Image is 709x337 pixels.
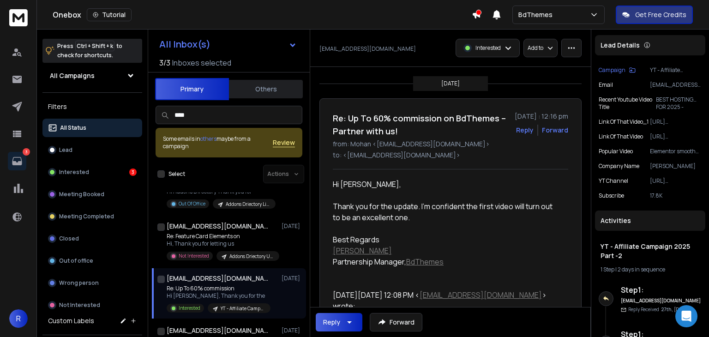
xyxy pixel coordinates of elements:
[57,42,122,60] p: Press to check for shortcuts.
[42,296,142,314] button: Not Interested
[229,253,274,260] p: Addons Driectory Unlisted Author - Outreach
[650,81,702,89] p: [EMAIL_ADDRESS][DOMAIN_NAME]
[316,313,362,331] button: Reply
[42,141,142,159] button: Lead
[167,292,270,300] p: Hi [PERSON_NAME], Thank you for the
[616,6,693,24] button: Get Free Credits
[333,139,568,149] p: from: Mohan <[EMAIL_ADDRESS][DOMAIN_NAME]>
[675,305,697,327] div: Open Intercom Messenger
[599,118,649,126] p: Link of that video_1
[542,126,568,135] div: Forward
[650,192,702,199] p: 17.8K
[179,253,209,259] p: Not Interested
[601,266,700,273] div: |
[319,45,416,53] p: [EMAIL_ADDRESS][DOMAIN_NAME]
[129,168,137,176] div: 3
[599,66,625,74] p: Campaign
[601,242,700,260] h1: YT - Affiliate Campaign 2025 Part -2
[599,177,628,185] p: YT Channel
[48,316,94,325] h3: Custom Labels
[60,124,86,132] p: All Status
[200,135,216,143] span: others
[475,44,501,52] p: Interested
[59,279,99,287] p: Wrong person
[42,229,142,248] button: Closed
[599,81,613,89] p: Email
[599,148,633,155] p: Popular video
[661,306,690,313] span: 27th, [DATE]
[621,284,702,295] h6: Step 1 :
[282,223,302,230] p: [DATE]
[599,162,639,170] p: Company Name
[333,150,568,160] p: to: <[EMAIL_ADDRESS][DOMAIN_NAME]>
[42,100,142,113] h3: Filters
[282,327,302,334] p: [DATE]
[650,148,702,155] p: Elementor smooth infinite loop image carousel - FREE & PRO options
[42,252,142,270] button: Out of office
[333,112,509,138] h1: Re: Up To 60% commission on BdThemes – Partner with us!
[172,57,231,68] h3: Inboxes selected
[333,234,561,245] div: Best Regards
[333,201,561,223] div: Thank you for the update. I’m confident the first video will turn out to be an excellent one.
[168,170,185,178] label: Select
[333,256,561,267] div: Partnership Manager,
[59,301,100,309] p: Not Interested
[163,135,273,150] div: Some emails in maybe from a campaign
[595,211,705,231] div: Activities
[167,222,268,231] h1: [EMAIL_ADDRESS][DOMAIN_NAME]
[179,200,205,207] p: Out Of Office
[167,233,277,240] p: Re: Feature Card Elements on
[59,257,93,265] p: Out of office
[221,305,265,312] p: YT - Affiliate Campaign 2025 Part -2
[618,265,665,273] span: 2 days in sequence
[650,162,702,170] p: [PERSON_NAME]
[155,78,229,100] button: Primary
[59,168,89,176] p: Interested
[159,57,170,68] span: 3 / 3
[650,177,702,185] p: [URL][DOMAIN_NAME]
[179,305,200,312] p: Interested
[599,192,624,199] p: Subscribe
[59,213,114,220] p: Meeting Completed
[9,309,28,328] button: R
[59,235,79,242] p: Closed
[42,185,142,204] button: Meeting Booked
[167,240,277,247] p: Hi, Thank you for letting us
[650,118,702,126] p: [URL][DOMAIN_NAME]
[515,112,568,121] p: [DATE] : 12:16 pm
[59,191,104,198] p: Meeting Booked
[273,138,295,147] button: Review
[601,265,614,273] span: 1 Step
[159,40,210,49] h1: All Inbox(s)
[635,10,686,19] p: Get Free Credits
[420,290,542,300] a: [EMAIL_ADDRESS][DOMAIN_NAME]
[599,66,636,74] button: Campaign
[42,66,142,85] button: All Campaigns
[656,96,702,111] p: BEST HOSTING FOR 2025 - ELEMENTOR HOSTING, SITEGROUND, HOSTINGER, BLUEHOST
[50,71,95,80] h1: All Campaigns
[441,80,460,87] p: [DATE]
[152,35,304,54] button: All Inbox(s)
[42,163,142,181] button: Interested3
[621,297,702,304] h6: [EMAIL_ADDRESS][DOMAIN_NAME]
[518,10,556,19] p: BdThemes
[42,207,142,226] button: Meeting Completed
[8,152,26,170] a: 3
[601,41,640,50] p: Lead Details
[406,257,444,267] a: BdThemes
[59,146,72,154] p: Lead
[226,201,270,208] p: Addons Driectory Listed Author - Outreach
[75,41,114,51] span: Ctrl + Shift + k
[23,148,30,156] p: 3
[333,246,392,256] a: [PERSON_NAME]
[87,8,132,21] button: Tutorial
[650,66,702,74] p: YT - Affiliate Campaign 2025 Part -2
[628,306,690,313] p: Reply Received
[229,79,303,99] button: Others
[323,318,340,327] div: Reply
[42,274,142,292] button: Wrong person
